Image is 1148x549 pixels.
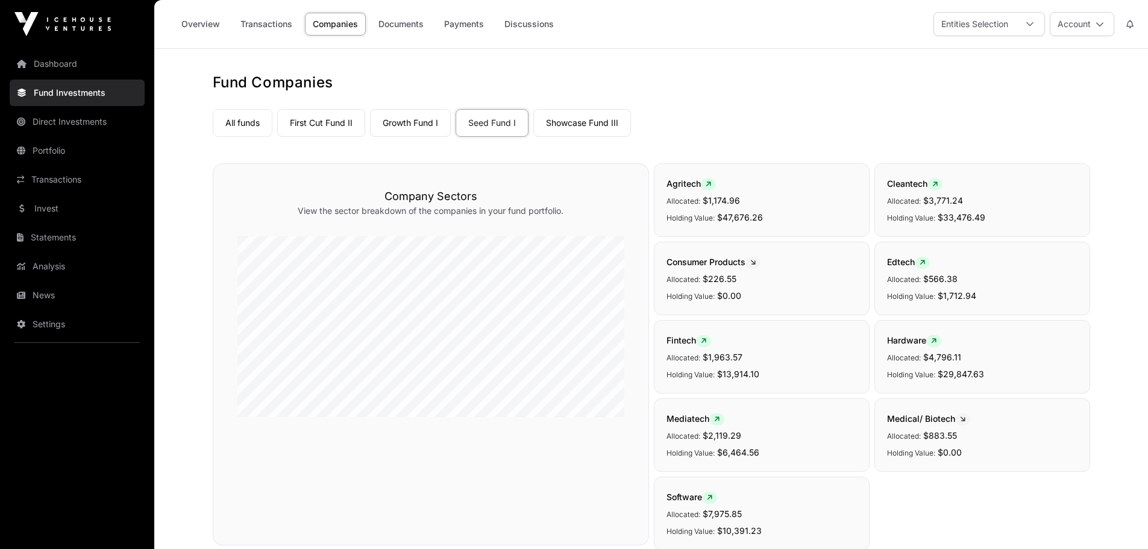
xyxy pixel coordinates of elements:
span: $29,847.63 [938,369,984,379]
span: Allocated: [667,275,700,284]
span: Allocated: [667,431,700,441]
a: News [10,282,145,309]
span: $7,975.85 [703,509,742,519]
span: $1,963.57 [703,352,742,362]
a: Overview [174,13,228,36]
a: Seed Fund I [456,109,529,137]
span: Allocated: [667,353,700,362]
span: Allocated: [667,196,700,205]
a: Portfolio [10,137,145,164]
span: $13,914.10 [717,369,759,379]
span: $3,771.24 [923,195,963,205]
a: Companies [305,13,366,36]
h3: Company Sectors [237,188,624,205]
a: Showcase Fund III [533,109,631,137]
a: Settings [10,311,145,337]
span: $33,476.49 [938,212,985,222]
a: Payments [436,13,492,36]
span: $1,174.96 [703,195,740,205]
span: $1,712.94 [938,290,976,301]
a: Growth Fund I [370,109,451,137]
span: $226.55 [703,274,736,284]
span: Hardware [887,335,941,345]
div: Entities Selection [934,13,1015,36]
span: Holding Value: [887,370,935,379]
span: Agritech [667,178,716,189]
a: Direct Investments [10,108,145,135]
button: Account [1050,12,1114,36]
span: Holding Value: [667,527,715,536]
span: Software [667,492,717,502]
span: Holding Value: [887,213,935,222]
span: Fintech [667,335,711,345]
span: Edtech [887,257,930,267]
a: All funds [213,109,272,137]
a: Invest [10,195,145,222]
span: $883.55 [923,430,957,441]
a: Dashboard [10,51,145,77]
span: Holding Value: [887,292,935,301]
span: Allocated: [887,431,921,441]
span: Holding Value: [667,292,715,301]
span: Holding Value: [667,448,715,457]
span: Allocated: [887,196,921,205]
a: Transactions [10,166,145,193]
span: $6,464.56 [717,447,759,457]
iframe: Chat Widget [1088,491,1148,549]
a: Documents [371,13,431,36]
a: Analysis [10,253,145,280]
span: Medical/ Biotech [887,413,970,424]
a: First Cut Fund II [277,109,365,137]
span: $0.00 [938,447,962,457]
span: Holding Value: [667,213,715,222]
a: Fund Investments [10,80,145,106]
span: $4,796.11 [923,352,961,362]
span: Allocated: [887,275,921,284]
p: View the sector breakdown of the companies in your fund portfolio. [237,205,624,217]
span: $566.38 [923,274,958,284]
span: $47,676.26 [717,212,763,222]
a: Transactions [233,13,300,36]
span: Consumer Products [667,257,761,267]
span: Holding Value: [887,448,935,457]
a: Discussions [497,13,562,36]
a: Statements [10,224,145,251]
span: $2,119.29 [703,430,741,441]
span: Holding Value: [667,370,715,379]
span: $0.00 [717,290,741,301]
span: $10,391.23 [717,525,762,536]
img: Icehouse Ventures Logo [14,12,111,36]
span: Allocated: [887,353,921,362]
span: Mediatech [667,413,724,424]
h1: Fund Companies [213,73,1090,92]
span: Allocated: [667,510,700,519]
span: Cleantech [887,178,943,189]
